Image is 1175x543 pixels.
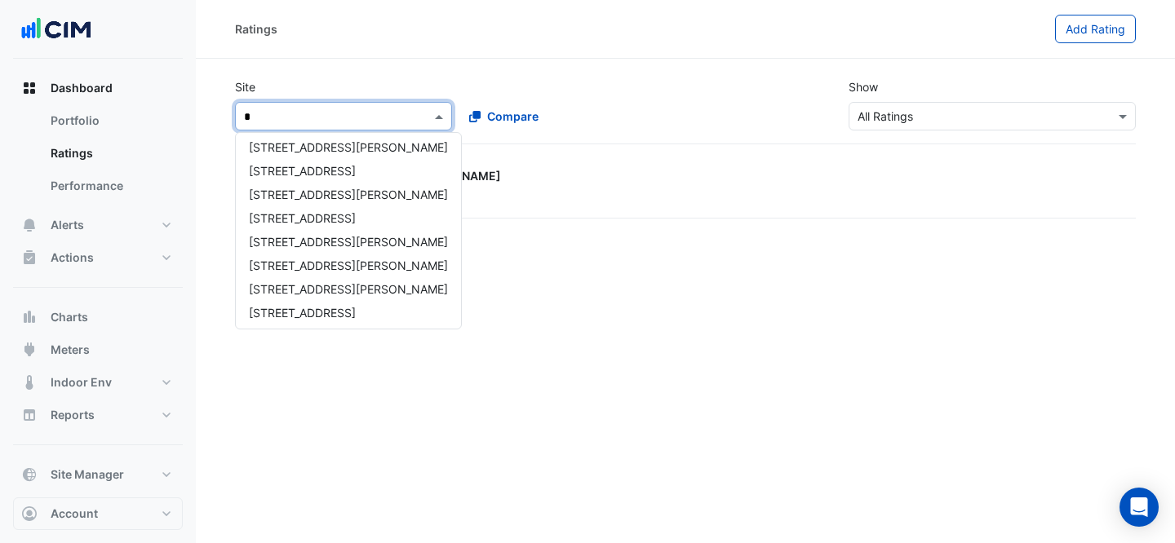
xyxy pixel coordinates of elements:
a: Performance [38,170,183,202]
div: Open Intercom Messenger [1120,488,1159,527]
span: [STREET_ADDRESS] [249,211,356,225]
button: Meters [13,333,183,366]
span: [STREET_ADDRESS][PERSON_NAME] [249,258,448,272]
span: Alerts [51,217,84,233]
button: Site Manager [13,458,183,491]
span: [STREET_ADDRESS] [249,306,356,320]
app-icon: Dashboard [21,80,38,96]
label: Site [235,78,255,95]
app-icon: Charts [21,309,38,325]
button: Actions [13,241,183,274]
button: Add Rating [1055,15,1136,43]
app-icon: Indoor Env [21,374,38,391]
span: Account [51,505,98,522]
button: Dashboard [13,72,183,104]
button: Indoor Env [13,366,183,399]
span: [STREET_ADDRESS][PERSON_NAME] [249,188,448,201]
app-icon: Actions [21,249,38,266]
ng-dropdown-panel: Options list [235,132,462,329]
img: Company Logo [20,13,93,46]
span: Add Rating [1066,22,1125,36]
span: Reports [51,407,95,423]
button: Reports [13,399,183,431]
span: Indoor Env [51,374,112,391]
button: Alerts [13,209,183,241]
button: Account [13,497,183,530]
a: Portfolio [38,104,183,137]
span: Site Manager [51,466,124,483]
app-icon: Site Manager [21,466,38,483]
a: Ratings [38,137,183,170]
div: Ratings [235,20,277,38]
span: [STREET_ADDRESS] [249,164,356,178]
span: [STREET_ADDRESS][PERSON_NAME] [249,282,448,296]
app-icon: Meters [21,342,38,358]
app-icon: Alerts [21,217,38,233]
span: Charts [51,309,88,325]
span: Compare [487,108,539,125]
div: Dashboard [13,104,183,209]
button: Compare [459,102,549,130]
label: Show [849,78,878,95]
span: Dashboard [51,80,113,96]
span: [STREET_ADDRESS][PERSON_NAME] [249,140,448,154]
app-icon: Reports [21,407,38,423]
span: Actions [51,249,94,266]
span: Meters [51,342,90,358]
button: Charts [13,301,183,333]
span: [STREET_ADDRESS][PERSON_NAME] [249,235,448,249]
